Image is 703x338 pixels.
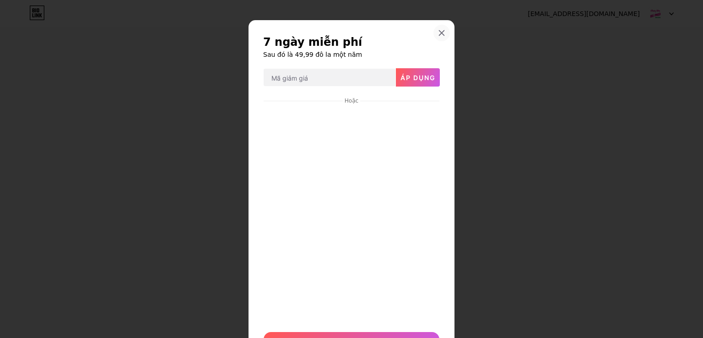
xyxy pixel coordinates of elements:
iframe: Bảo mật khung nhập liệu thanh toán [262,105,441,323]
input: Mã giảm giá [264,69,395,87]
font: Sau đó là 49,99 đô la một năm [263,51,362,58]
font: Hoặc [345,98,358,104]
font: 7 ngày miễn phí [263,36,362,49]
font: Áp dụng [400,74,436,82]
button: Áp dụng [396,68,440,87]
